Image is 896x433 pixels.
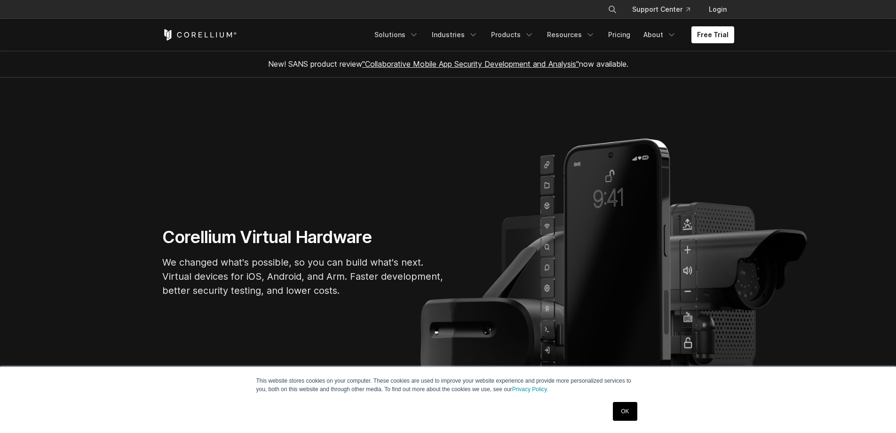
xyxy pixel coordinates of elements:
[369,26,734,43] div: Navigation Menu
[541,26,601,43] a: Resources
[638,26,682,43] a: About
[369,26,424,43] a: Solutions
[603,26,636,43] a: Pricing
[613,402,637,421] a: OK
[426,26,484,43] a: Industries
[162,29,237,40] a: Corellium Home
[625,1,698,18] a: Support Center
[701,1,734,18] a: Login
[596,1,734,18] div: Navigation Menu
[604,1,621,18] button: Search
[268,59,628,69] span: New! SANS product review now available.
[512,386,548,393] a: Privacy Policy.
[485,26,539,43] a: Products
[256,377,640,394] p: This website stores cookies on your computer. These cookies are used to improve your website expe...
[162,227,444,248] h1: Corellium Virtual Hardware
[162,255,444,298] p: We changed what's possible, so you can build what's next. Virtual devices for iOS, Android, and A...
[362,59,579,69] a: "Collaborative Mobile App Security Development and Analysis"
[691,26,734,43] a: Free Trial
